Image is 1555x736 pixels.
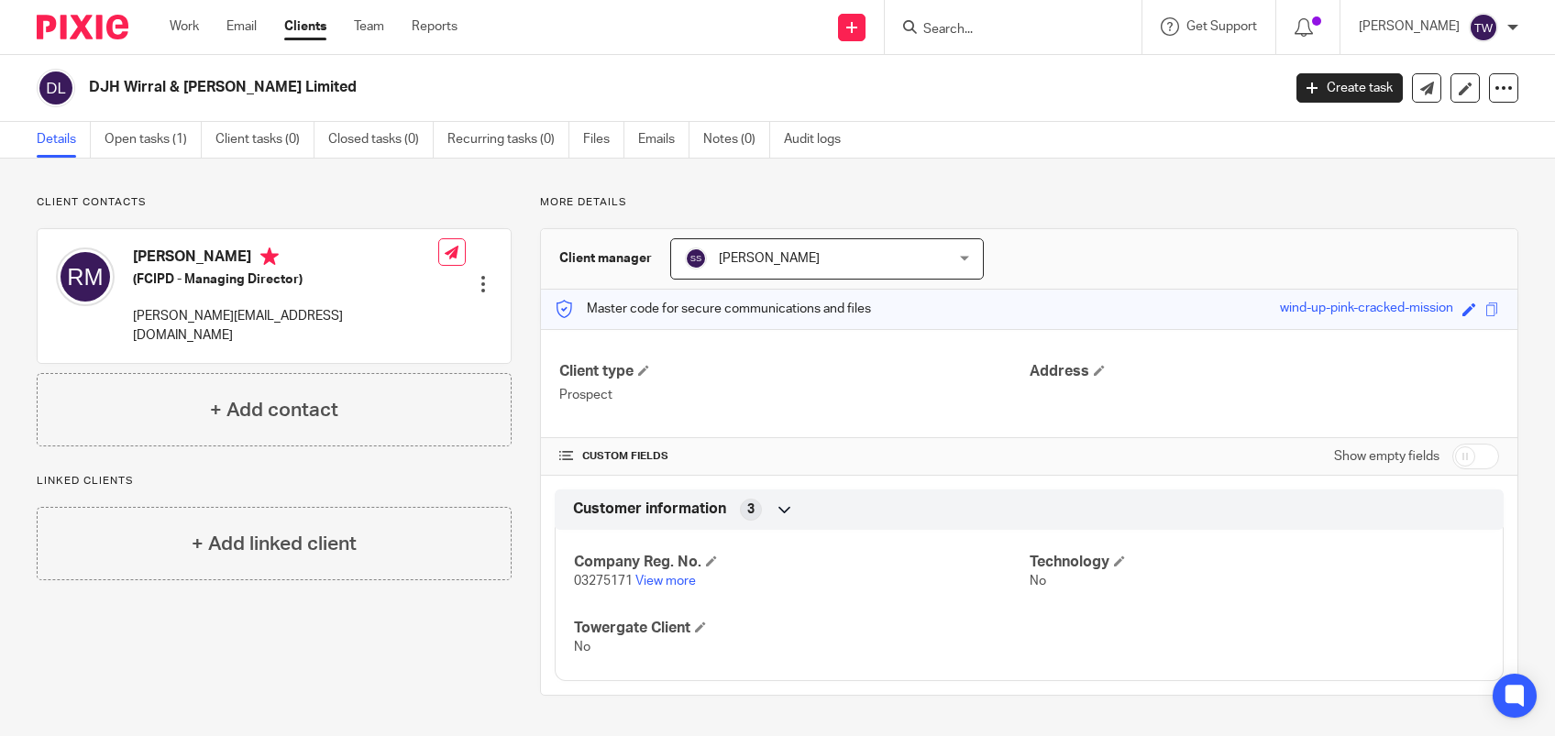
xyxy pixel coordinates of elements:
span: 3 [747,500,755,519]
h4: [PERSON_NAME] [133,247,438,270]
img: svg%3E [685,247,707,269]
a: View more [635,575,696,588]
h4: CUSTOM FIELDS [559,449,1029,464]
h4: Towergate Client [574,619,1029,638]
h4: Client type [559,362,1029,381]
a: Create task [1296,73,1403,103]
p: Client contacts [37,195,512,210]
h2: DJH Wirral & [PERSON_NAME] Limited [89,78,1033,97]
a: Closed tasks (0) [328,122,434,158]
a: Email [226,17,257,36]
span: [PERSON_NAME] [719,252,820,265]
a: Emails [638,122,689,158]
h5: (FCIPD - Managing Director) [133,270,438,289]
p: Master code for secure communications and files [555,300,871,318]
a: Reports [412,17,458,36]
p: More details [540,195,1518,210]
a: Audit logs [784,122,855,158]
h4: Technology [1030,553,1484,572]
h4: Company Reg. No. [574,553,1029,572]
a: Team [354,17,384,36]
span: Customer information [573,500,726,519]
label: Show empty fields [1334,447,1439,466]
a: Clients [284,17,326,36]
img: svg%3E [1469,13,1498,42]
img: svg%3E [37,69,75,107]
img: Pixie [37,15,128,39]
span: 03275171 [574,575,633,588]
i: Primary [260,247,279,266]
p: [PERSON_NAME] [1359,17,1460,36]
p: [PERSON_NAME][EMAIL_ADDRESS][DOMAIN_NAME] [133,307,438,345]
input: Search [921,22,1086,38]
a: Work [170,17,199,36]
a: Open tasks (1) [105,122,202,158]
h4: + Add linked client [192,530,357,558]
span: Get Support [1186,20,1257,33]
div: wind-up-pink-cracked-mission [1280,299,1453,320]
a: Files [583,122,624,158]
a: Details [37,122,91,158]
span: No [574,641,590,654]
a: Client tasks (0) [215,122,314,158]
h3: Client manager [559,249,652,268]
span: No [1030,575,1046,588]
a: Recurring tasks (0) [447,122,569,158]
p: Prospect [559,386,1029,404]
h4: Address [1030,362,1499,381]
img: svg%3E [56,247,115,306]
a: Notes (0) [703,122,770,158]
h4: + Add contact [210,396,338,424]
p: Linked clients [37,474,512,489]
